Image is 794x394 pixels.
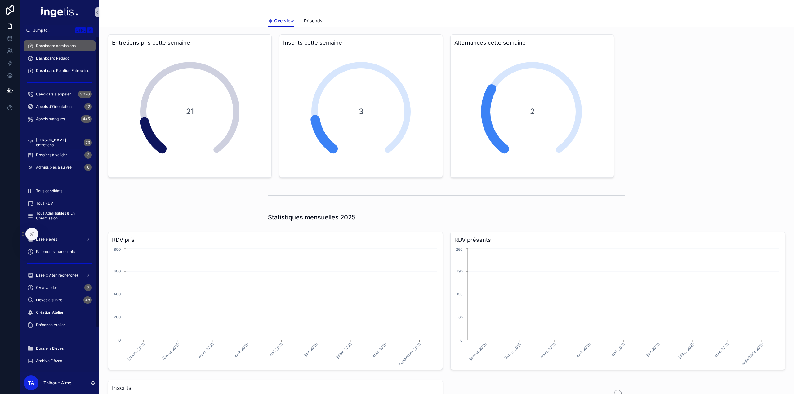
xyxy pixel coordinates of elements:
a: Candidats à appeler3 020 [24,89,96,100]
tspan: avril, 2025 [575,342,591,358]
span: Tous candidats [36,188,62,193]
span: K [87,28,92,33]
div: 3 [84,151,92,159]
a: Appels d'Orientation12 [24,101,96,112]
span: Dossiers à valider [36,153,67,157]
a: Création Atelier [24,307,96,318]
a: Base élèves [24,234,96,245]
tspan: juin, 2025 [645,342,661,357]
tspan: septembre, 2025 [398,342,422,366]
tspan: 400 [114,292,121,296]
span: 21 [186,107,194,117]
span: Paiements manquants [36,249,75,254]
h3: Inscrits [112,384,439,392]
a: Tous candidats [24,185,96,197]
span: Appels manqués [36,117,65,122]
a: Dossiers Elèves [24,343,96,354]
tspan: février, 2025 [503,342,522,361]
tspan: 130 [457,292,463,296]
span: Archive Elèves [36,358,62,363]
tspan: juillet, 2025 [335,342,353,360]
span: Dashboard admissions [36,43,76,48]
div: chart [454,247,781,366]
tspan: 800 [114,247,121,252]
tspan: 200 [114,315,121,319]
button: Jump to...CtrlK [24,25,96,36]
span: Admissibles à suivre [36,165,72,170]
div: chart [112,247,439,366]
span: Présence Atelier [36,322,65,327]
span: Dashboard Relation Entreprise [36,68,89,73]
div: 3 020 [78,91,92,98]
span: 2 [530,107,535,117]
a: CV à valider7 [24,282,96,293]
span: [PERSON_NAME] entretiens [36,138,81,148]
a: Archive Elèves [24,355,96,366]
tspan: avril, 2025 [233,342,249,358]
span: Jump to... [33,28,73,33]
div: 12 [84,103,92,110]
div: 23 [84,139,92,146]
a: Tous Admissibles & En Commission [24,210,96,221]
span: Tous RDV [36,201,53,206]
tspan: septembre, 2025 [740,342,764,366]
tspan: mai, 2025 [268,342,284,357]
span: Ctrl [75,27,86,33]
div: 48 [83,296,92,304]
a: Paiements manquants [24,246,96,257]
h3: Entretiens pris cette semaine [112,38,268,47]
h1: Statistiques mensuelles 2025 [268,213,355,222]
tspan: 195 [457,269,463,273]
tspan: mars, 2025 [198,342,215,359]
tspan: 600 [114,269,121,273]
a: Elèves à suivre48 [24,294,96,306]
a: Présence Atelier [24,319,96,330]
tspan: mai, 2025 [610,342,626,357]
a: [PERSON_NAME] entretiens23 [24,137,96,148]
a: Tous RDV [24,198,96,209]
a: Dashboard Pedago [24,53,96,64]
span: CV à valider [36,285,57,290]
tspan: 0 [460,338,463,343]
a: Base CV (en recherche) [24,270,96,281]
a: Dashboard Relation Entreprise [24,65,96,76]
tspan: janvier, 2025 [126,342,146,361]
tspan: 260 [456,247,463,252]
p: Thibault Aime [43,380,71,386]
div: scrollable content [20,36,99,372]
tspan: août, 2025 [371,342,387,358]
div: 445 [81,115,92,123]
span: Base élèves [36,237,57,242]
span: Elèves à suivre [36,298,62,303]
img: App logo [41,7,78,17]
span: Prise rdv [304,18,323,24]
span: TA [28,379,34,387]
span: 3 [359,107,364,117]
h3: Alternances cette semaine [454,38,610,47]
div: 7 [84,284,92,291]
tspan: février, 2025 [161,342,181,361]
a: Dashboard admissions [24,40,96,51]
a: Admissibles à suivre6 [24,162,96,173]
span: Appels d'Orientation [36,104,72,109]
span: Overview [274,18,294,24]
span: Création Atelier [36,310,64,315]
tspan: mars, 2025 [539,342,557,359]
a: Appels manqués445 [24,113,96,125]
tspan: juin, 2025 [303,342,318,357]
span: Dashboard Pedago [36,56,69,61]
span: Dossiers Elèves [36,346,64,351]
a: Overview [268,15,294,27]
span: Tous Admissibles & En Commission [36,211,89,221]
tspan: 0 [118,338,121,343]
div: 6 [84,164,92,171]
span: Base CV (en recherche) [36,273,78,278]
tspan: juillet, 2025 [677,342,695,360]
span: Candidats à appeler [36,92,71,97]
tspan: janvier, 2025 [468,342,488,361]
h3: RDV présents [454,236,781,244]
tspan: août, 2025 [713,342,730,358]
h3: RDV pris [112,236,439,244]
a: Prise rdv [304,15,323,28]
tspan: 65 [458,315,463,319]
